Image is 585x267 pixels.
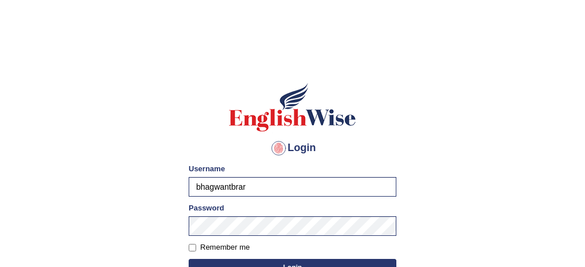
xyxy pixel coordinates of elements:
[189,139,396,157] h4: Login
[189,242,250,253] label: Remember me
[189,244,196,251] input: Remember me
[189,202,224,213] label: Password
[189,163,225,174] label: Username
[227,81,358,133] img: Logo of English Wise sign in for intelligent practice with AI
